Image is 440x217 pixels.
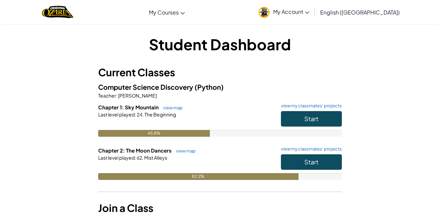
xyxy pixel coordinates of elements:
[255,1,313,23] a: My Account
[42,5,73,19] a: Ozaria by CodeCombat logo
[146,3,188,21] a: My Courses
[278,104,342,108] a: view my classmates' projects
[281,154,342,170] button: Start
[98,200,342,216] h3: Join a Class
[98,173,299,180] div: 82.2%
[116,92,117,99] span: :
[98,155,135,161] span: Last level played
[281,111,342,127] button: Start
[195,83,224,91] span: (Python)
[317,3,403,21] a: English ([GEOGRAPHIC_DATA])
[149,9,179,16] span: My Courses
[98,83,195,91] span: Computer Science Discovery
[136,155,144,161] span: 62.
[98,104,160,110] span: Chapter 1: Sky Mountain
[304,115,318,123] span: Start
[144,155,167,161] span: Mist Alleys
[136,111,144,117] span: 24.
[278,147,342,151] a: view my classmates' projects
[42,5,73,19] img: Home
[273,8,309,15] span: My Account
[135,155,136,161] span: :
[117,92,157,99] span: [PERSON_NAME]
[259,7,270,18] img: avatar
[98,130,210,137] div: 45.8%
[320,9,400,16] span: English ([GEOGRAPHIC_DATA])
[160,105,183,110] a: view map
[98,65,342,80] h3: Current Classes
[304,158,318,166] span: Start
[98,34,342,55] h1: Student Dashboard
[173,148,196,154] a: view map
[135,111,136,117] span: :
[98,92,116,99] span: Teacher
[144,111,176,117] span: The Beginning
[98,111,135,117] span: Last level played
[98,147,173,154] span: Chapter 2: The Moon Dancers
